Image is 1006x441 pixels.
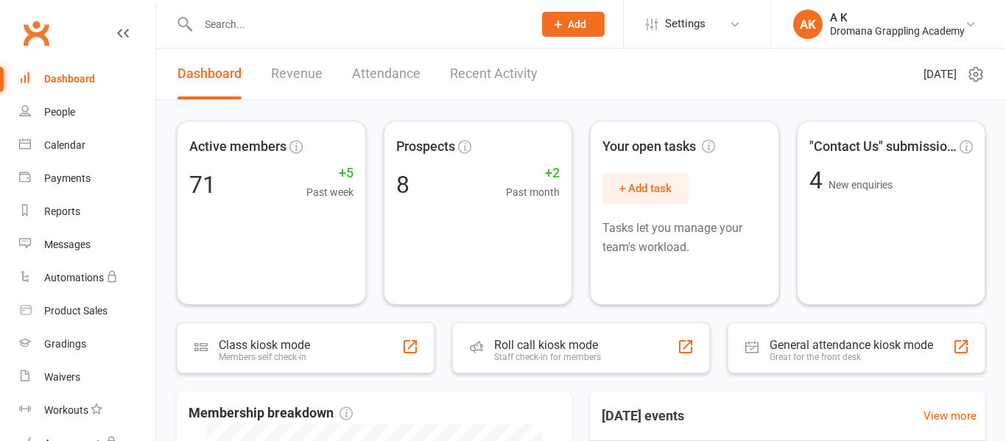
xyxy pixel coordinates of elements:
div: Calendar [44,139,85,151]
span: Add [568,18,586,30]
span: Active members [189,136,286,158]
span: Membership breakdown [189,403,353,424]
a: Reports [19,195,155,228]
div: 71 [189,173,216,197]
div: Dashboard [44,73,95,85]
div: Members self check-in [219,352,310,362]
a: Clubworx [18,15,54,52]
a: Dashboard [177,49,242,99]
div: Roll call kiosk mode [494,338,601,352]
div: People [44,106,75,118]
span: Past month [506,184,560,200]
div: Great for the front desk [770,352,933,362]
div: Workouts [44,404,88,416]
span: 4 [809,166,829,194]
span: +5 [306,163,353,184]
a: View more [924,407,977,425]
span: +2 [506,163,560,184]
button: Add [542,12,605,37]
div: 8 [396,173,409,197]
span: Your open tasks [602,136,715,158]
a: Dashboard [19,63,155,96]
span: [DATE] [924,66,957,83]
a: Recent Activity [450,49,538,99]
div: A K [830,11,965,24]
a: Waivers [19,361,155,394]
a: Gradings [19,328,155,361]
div: Dromana Grappling Academy [830,24,965,38]
div: Class kiosk mode [219,338,310,352]
span: "Contact Us" submissions [809,136,957,158]
div: Messages [44,239,91,250]
span: Past week [306,184,353,200]
a: Payments [19,162,155,195]
a: Attendance [352,49,421,99]
a: Product Sales [19,294,155,328]
div: Waivers [44,371,80,383]
span: New enquiries [829,179,893,191]
a: Calendar [19,129,155,162]
div: Payments [44,172,91,184]
div: Product Sales [44,305,108,317]
div: AK [793,10,823,39]
a: Messages [19,228,155,261]
div: Gradings [44,338,86,350]
h3: [DATE] events [590,403,696,429]
span: Prospects [396,136,455,158]
button: + Add task [602,173,689,204]
div: General attendance kiosk mode [770,338,933,352]
div: Reports [44,205,80,217]
a: Workouts [19,394,155,427]
input: Search... [194,14,523,35]
div: Staff check-in for members [494,352,601,362]
span: Settings [665,7,706,40]
a: Automations [19,261,155,294]
a: People [19,96,155,129]
a: Revenue [271,49,323,99]
div: Automations [44,272,104,283]
p: Tasks let you manage your team's workload. [602,219,767,256]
